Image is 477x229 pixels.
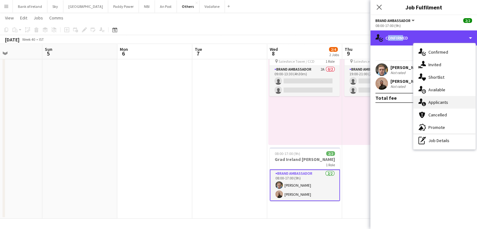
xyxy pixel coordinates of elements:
[270,169,340,201] app-card-role: Brand Ambassador2/208:00-17:00 (9h)[PERSON_NAME][PERSON_NAME]
[353,59,390,64] span: Salesforce Tower / CCD
[155,0,177,13] button: An Post
[390,78,424,84] div: [PERSON_NAME]
[108,0,139,13] button: Paddy Power
[21,37,36,42] span: Week 40
[44,50,52,57] span: 5
[5,15,14,21] span: View
[344,51,415,96] app-job-card: 19:00-21:00 (2h)0/2 Salesforce Tower / CCD1 RoleBrand Ambassador2A0/219:00-21:00 (2h)
[270,147,340,201] app-job-card: 08:00-17:00 (9h)2/2Grad Ireland [PERSON_NAME]1 RoleBrand Ambassador2/208:00-17:00 (9h)[PERSON_NAM...
[49,15,63,21] span: Comms
[270,46,278,52] span: Wed
[326,162,335,167] span: 1 Role
[326,151,335,156] span: 2/2
[120,46,128,52] span: Mon
[20,15,27,21] span: Edit
[34,15,43,21] span: Jobs
[269,66,340,96] app-card-role: Brand Ambassador2A0/209:00-13:30 (4h30m)
[326,59,335,64] span: 1 Role
[390,84,407,89] div: Not rated
[13,0,47,13] button: Bank of Ireland
[428,125,445,130] span: Promote
[344,66,415,96] app-card-role: Brand Ambassador2A0/219:00-21:00 (2h)
[428,49,448,55] span: Confirmed
[270,157,340,162] h3: Grad Ireland [PERSON_NAME]
[428,112,447,118] span: Cancelled
[370,30,477,45] div: Confirmed
[3,14,16,22] a: View
[18,14,30,22] a: Edit
[375,18,411,23] span: Brand Ambassador
[390,70,407,75] div: Not rated
[194,50,202,57] span: 7
[177,0,199,13] button: Others
[428,87,445,93] span: Available
[45,46,52,52] span: Sun
[428,62,441,67] span: Invited
[275,151,300,156] span: 08:00-17:00 (9h)
[375,18,416,23] button: Brand Ambassador
[195,46,202,52] span: Tue
[375,23,472,28] div: 08:00-17:00 (9h)
[344,50,352,57] span: 9
[329,52,339,57] div: 2 Jobs
[329,47,338,52] span: 2/4
[269,51,340,96] app-job-card: 09:00-13:30 (4h30m)0/2 Salesforce Tower / CCD1 RoleBrand Ambassador2A0/209:00-13:30 (4h30m)
[139,0,155,13] button: NBI
[269,50,278,57] span: 8
[47,14,66,22] a: Comms
[370,3,477,11] h3: Job Fulfilment
[199,0,225,13] button: Vodafone
[39,37,44,42] div: IST
[375,95,397,101] div: Total fee
[5,36,19,43] div: [DATE]
[428,99,448,105] span: Applicants
[345,46,352,52] span: Thu
[390,65,424,70] div: [PERSON_NAME]
[428,74,444,80] span: Shortlist
[278,59,315,64] span: Salesforce Tower / CCD
[119,50,128,57] span: 6
[63,0,108,13] button: [GEOGRAPHIC_DATA]
[413,134,475,147] div: Job Details
[47,0,63,13] button: Sky
[31,14,45,22] a: Jobs
[463,18,472,23] span: 2/2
